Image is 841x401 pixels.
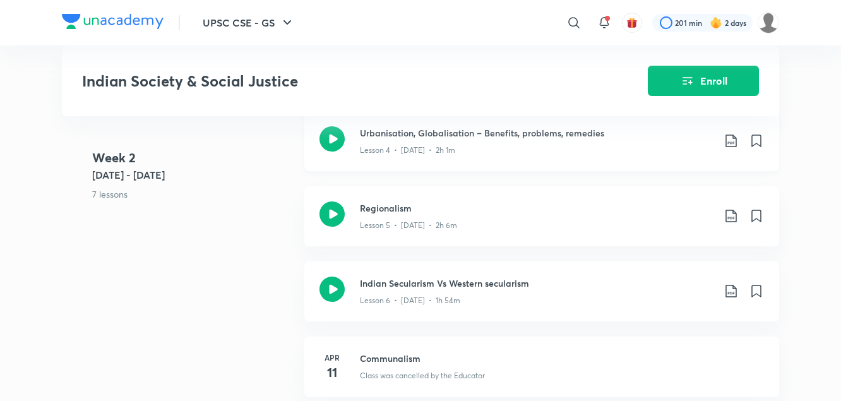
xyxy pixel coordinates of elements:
[360,295,460,306] p: Lesson 6 • [DATE] • 1h 54m
[626,17,638,28] img: avatar
[622,13,642,33] button: avatar
[360,145,455,156] p: Lesson 4 • [DATE] • 2h 1m
[360,277,713,290] h3: Indian Secularism Vs Western secularism
[304,186,779,261] a: RegionalismLesson 5 • [DATE] • 2h 6m
[710,16,722,29] img: streak
[195,10,302,35] button: UPSC CSE - GS
[82,72,576,90] h3: Indian Society & Social Justice
[360,352,764,365] h3: Communalism
[319,352,345,363] h6: Apr
[360,220,457,231] p: Lesson 5 • [DATE] • 2h 6m
[360,370,485,381] p: Class was cancelled by the Educator
[92,167,294,183] h5: [DATE] - [DATE]
[92,148,294,167] h4: Week 2
[360,126,713,140] h3: Urbanisation, Globalisation – Benefits, problems, remedies
[304,261,779,337] a: Indian Secularism Vs Western secularismLesson 6 • [DATE] • 1h 54m
[62,14,164,32] a: Company Logo
[304,111,779,186] a: Urbanisation, Globalisation – Benefits, problems, remediesLesson 4 • [DATE] • 2h 1m
[92,188,294,201] p: 7 lessons
[758,12,779,33] img: LEKHA
[319,363,345,382] h4: 11
[648,66,759,96] button: Enroll
[62,14,164,29] img: Company Logo
[360,201,713,215] h3: Regionalism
